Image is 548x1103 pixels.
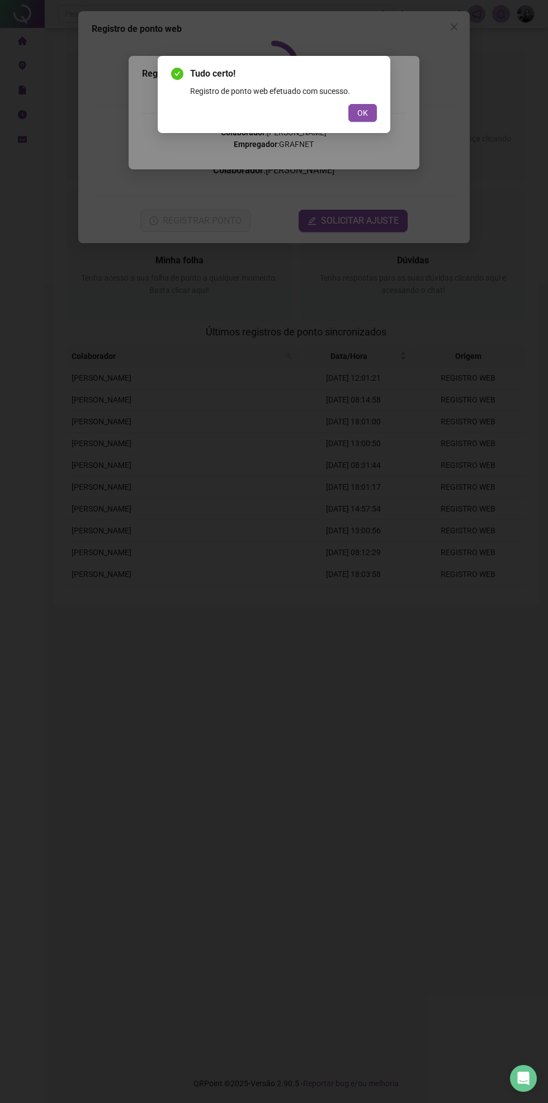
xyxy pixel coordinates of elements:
button: OK [348,104,377,122]
div: Registro de ponto web efetuado com sucesso. [190,85,377,97]
span: OK [357,107,368,119]
div: Open Intercom Messenger [510,1065,537,1092]
span: Tudo certo! [190,67,377,81]
span: check-circle [171,68,183,80]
